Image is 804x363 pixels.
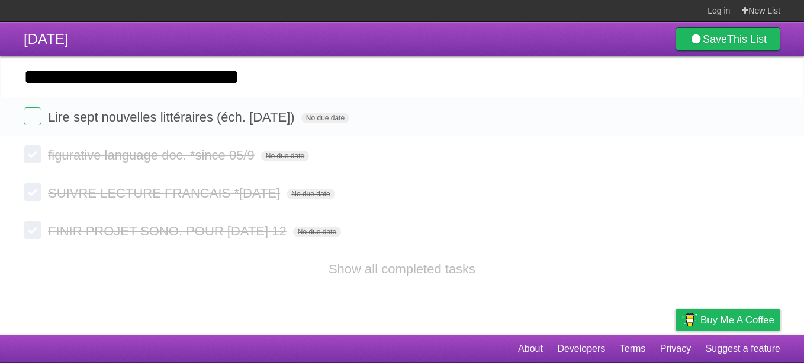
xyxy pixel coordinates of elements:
[48,224,290,238] span: FINIR PROJET SONO. POUR [DATE] 12
[620,337,646,360] a: Terms
[24,107,41,125] label: Done
[706,337,780,360] a: Suggest a feature
[24,31,69,47] span: [DATE]
[293,227,341,237] span: No due date
[681,310,697,330] img: Buy me a coffee
[676,27,780,51] a: SaveThis List
[518,337,543,360] a: About
[329,262,475,276] a: Show all completed tasks
[48,110,298,125] span: Lire sept nouvelles littéraires (éch. [DATE])
[287,189,335,199] span: No due date
[660,337,691,360] a: Privacy
[557,337,605,360] a: Developers
[24,221,41,239] label: Done
[700,310,774,330] span: Buy me a coffee
[727,33,767,45] b: This List
[24,145,41,163] label: Done
[676,309,780,331] a: Buy me a coffee
[48,148,258,163] span: figurative language doc. *since 05/9
[48,186,283,200] span: SUIVRE LECTURE FRANCAIS *[DATE]
[261,151,309,161] span: No due date
[301,113,349,123] span: No due date
[24,183,41,201] label: Done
